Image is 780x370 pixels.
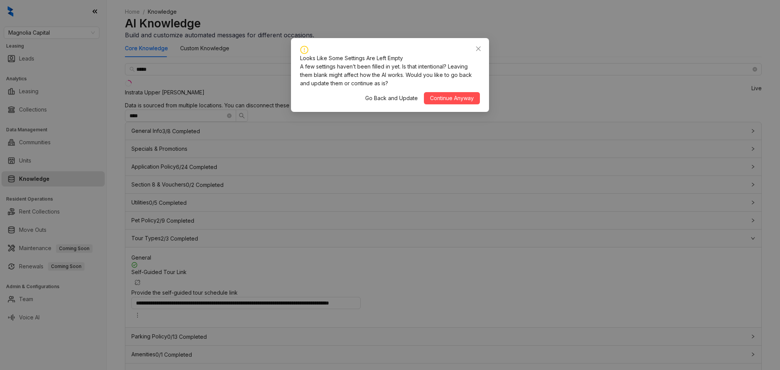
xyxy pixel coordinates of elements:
[430,94,474,102] span: Continue Anyway
[475,46,481,52] span: close
[300,54,480,62] div: Looks Like Some Settings Are Left Empty
[472,43,484,55] button: Close
[300,62,480,88] div: A few settings haven’t been filled in yet. Is that intentional? Leaving them blank might affect h...
[359,92,424,104] button: Go Back and Update
[365,94,418,102] span: Go Back and Update
[424,92,480,104] button: Continue Anyway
